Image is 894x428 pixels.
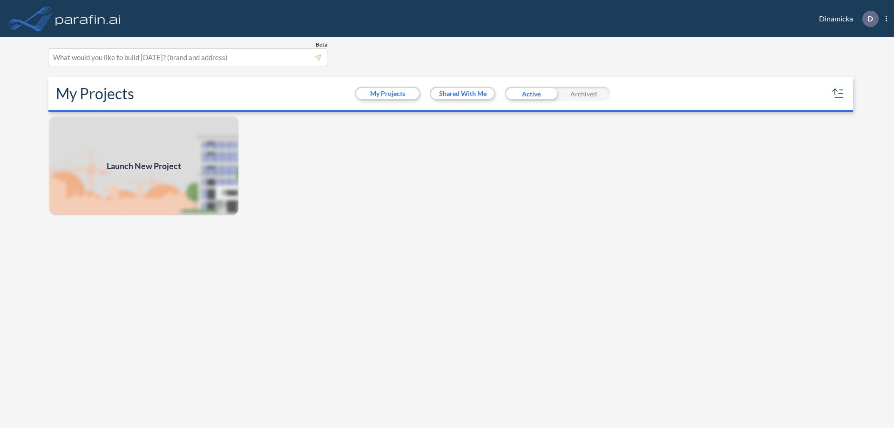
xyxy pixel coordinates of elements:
[831,86,846,101] button: sort
[48,115,239,216] a: Launch New Project
[316,41,327,48] span: Beta
[867,14,873,23] p: D
[48,115,239,216] img: add
[356,88,419,99] button: My Projects
[54,9,122,28] img: logo
[505,87,557,101] div: Active
[431,88,494,99] button: Shared With Me
[56,85,134,102] h2: My Projects
[557,87,610,101] div: Archived
[805,11,887,27] div: Dinamicka
[107,160,181,172] span: Launch New Project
